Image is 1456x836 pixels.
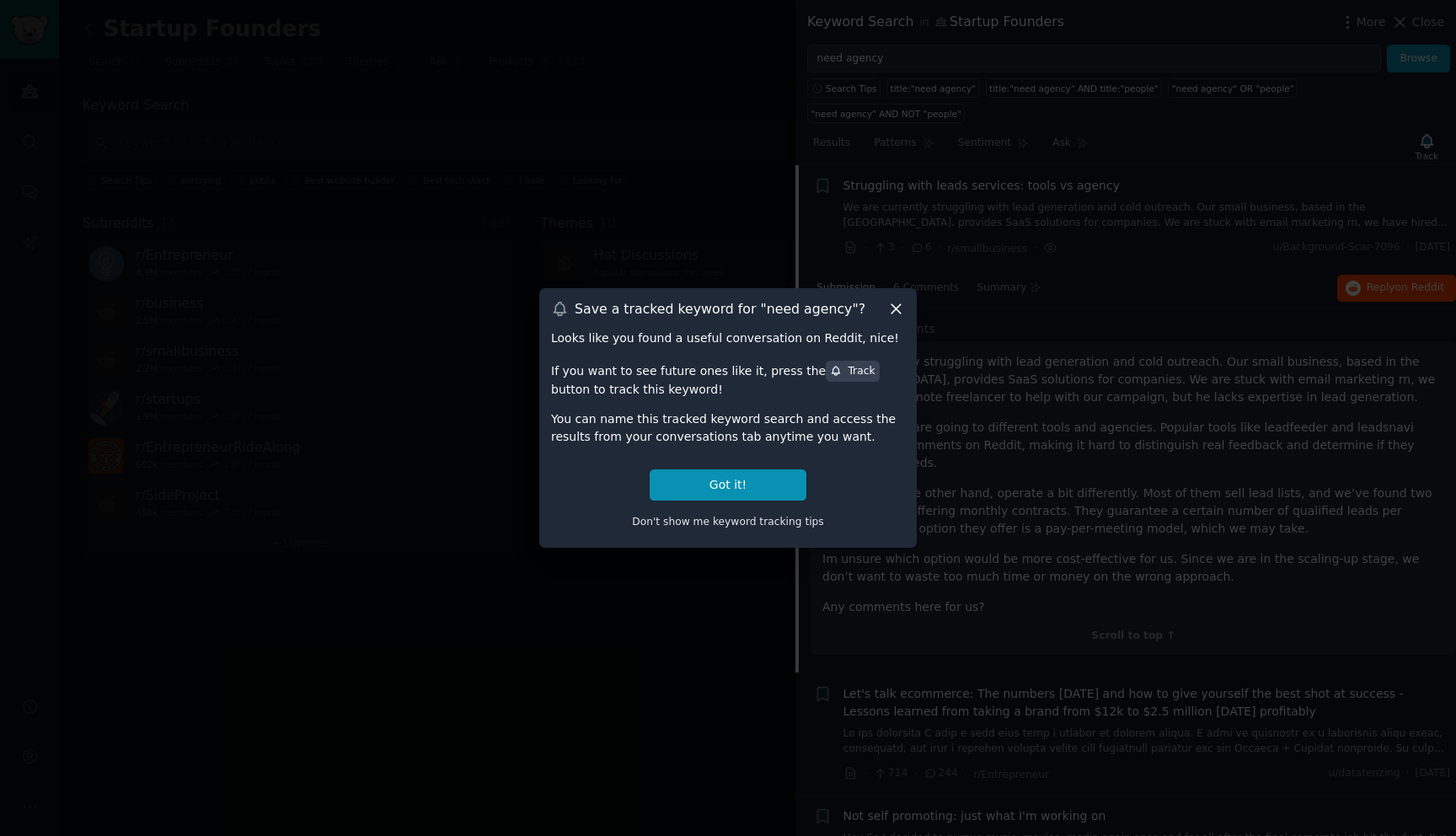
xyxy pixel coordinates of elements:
span: Don't show me keyword tracking tips [632,516,824,528]
div: Looks like you found a useful conversation on Reddit, nice! [551,330,905,347]
div: You can name this tracked keyword search and access the results from your conversations tab anyti... [551,410,905,446]
div: Track [830,364,875,379]
h3: Save a tracked keyword for " need agency "? [575,300,865,318]
div: If you want to see future ones like it, press the button to track this keyword! [551,359,905,398]
button: Got it! [650,469,806,501]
